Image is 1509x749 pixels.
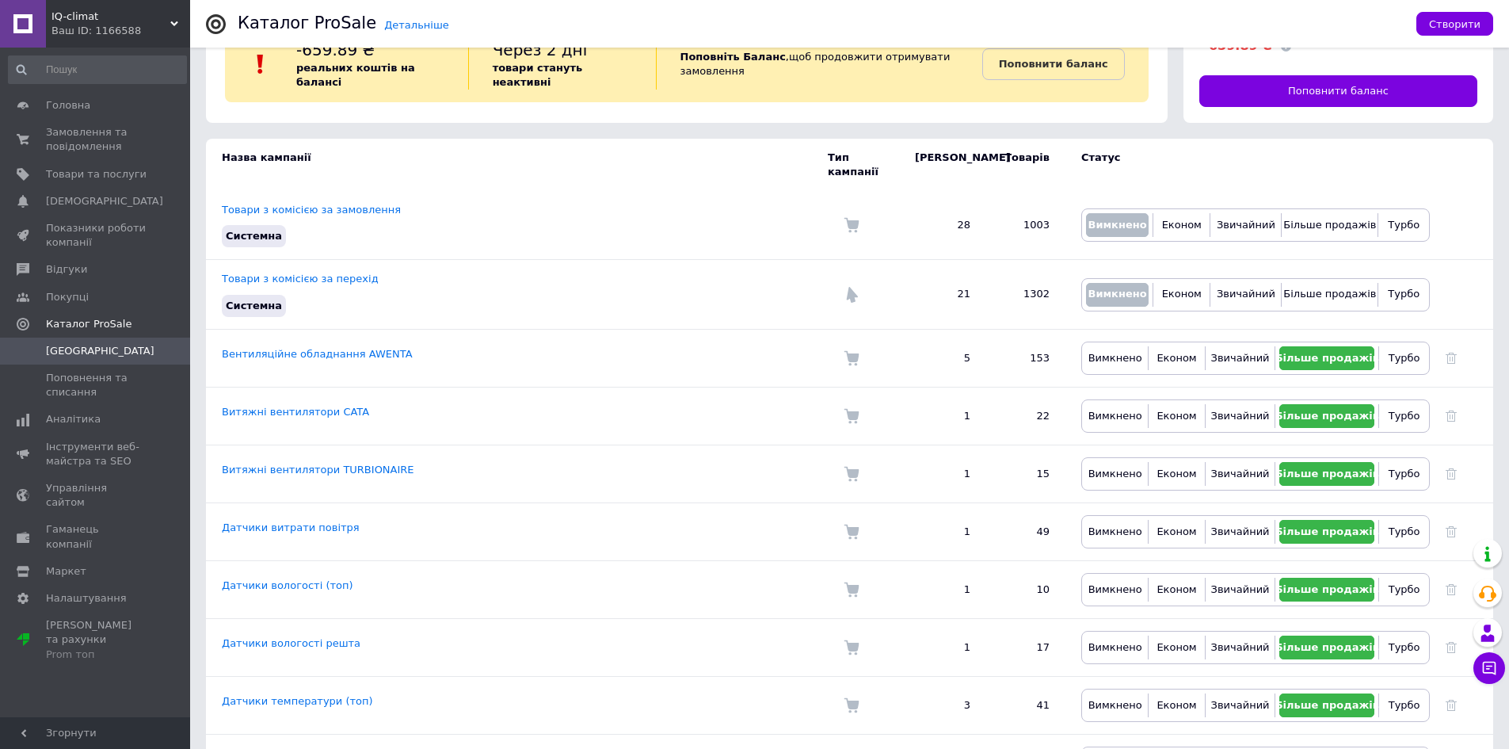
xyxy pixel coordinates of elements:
span: Турбо [1389,410,1420,422]
button: Економ [1153,346,1200,370]
td: Статус [1065,139,1430,191]
a: Видалити [1446,468,1457,480]
span: Відгуки [46,262,87,277]
span: Більше продажів [1275,699,1379,711]
div: , щоб продовжити отримувати замовлення [656,39,982,90]
span: Товари та послуги [46,167,147,182]
input: Пошук [8,55,187,84]
div: Prom топ [46,648,147,662]
span: Більше продажів [1275,525,1379,537]
img: Комісія за замовлення [844,640,859,655]
span: Вимкнено [1088,641,1142,653]
span: Економ [1157,410,1196,422]
span: Вимкнено [1088,288,1146,300]
span: Створити [1429,18,1480,30]
button: Звичайний [1210,694,1271,717]
span: Звичайний [1211,641,1270,653]
button: Звичайний [1210,404,1271,428]
a: Детальніше [384,19,449,31]
button: Економ [1153,462,1200,486]
span: Звичайний [1211,525,1270,537]
span: Поповнення та списання [46,371,147,399]
img: Комісія за замовлення [844,217,859,233]
span: Показники роботи компанії [46,221,147,250]
button: Більше продажів [1279,462,1374,486]
a: Датчики вологості (топ) [222,579,353,591]
span: Економ [1157,525,1196,537]
span: Каталог ProSale [46,317,131,331]
button: Більше продажів [1286,213,1374,237]
a: Товари з комісією за замовлення [222,204,401,216]
span: Турбо [1389,352,1420,364]
button: Звичайний [1210,636,1271,659]
a: Видалити [1446,525,1457,537]
span: Вимкнено [1088,583,1142,595]
button: Звичайний [1214,283,1277,307]
td: Тип кампанії [828,139,899,191]
button: Створити [1416,12,1493,36]
span: [PERSON_NAME] та рахунки [46,618,147,662]
button: Більше продажів [1286,283,1374,307]
button: Вимкнено [1086,694,1144,717]
a: Видалити [1446,583,1457,595]
span: Управління сайтом [46,481,147,510]
img: :exclamation: [249,52,272,76]
button: Чат з покупцем [1473,652,1505,684]
span: Звичайний [1217,219,1275,231]
div: Ваш ID: 1166588 [51,24,190,38]
img: Комісія за замовлення [844,466,859,482]
span: Більше продажів [1275,410,1379,422]
span: Економ [1157,583,1196,595]
button: Звичайний [1210,578,1271,602]
span: Турбо [1389,641,1420,653]
td: 1003 [986,191,1065,260]
td: 10 [986,560,1065,618]
a: Витяжні вентилятори CATA [222,406,369,418]
td: 41 [986,676,1065,734]
button: Вимкнено [1086,404,1144,428]
span: Турбо [1388,288,1419,300]
td: 28 [899,191,986,260]
button: Турбо [1382,213,1425,237]
span: Звичайний [1217,288,1275,300]
button: Турбо [1383,578,1425,602]
span: Маркет [46,564,86,579]
td: 21 [899,260,986,329]
button: Економ [1153,404,1200,428]
button: Турбо [1383,346,1425,370]
td: 1 [899,445,986,503]
span: Звичайний [1211,699,1270,711]
span: Звичайний [1211,410,1270,422]
td: 153 [986,329,1065,387]
span: Більше продажів [1275,468,1379,480]
span: Турбо [1389,468,1420,480]
button: Вимкнено [1086,636,1144,659]
span: Звичайний [1211,352,1270,364]
button: Звичайний [1210,462,1271,486]
button: Вимкнено [1086,520,1144,544]
button: Більше продажів [1279,578,1374,602]
button: Турбо [1383,636,1425,659]
button: Економ [1153,578,1200,602]
button: Вимкнено [1086,283,1149,307]
button: Більше продажів [1279,404,1374,428]
b: товари стануть неактивні [493,62,583,88]
span: Економ [1157,699,1196,711]
button: Більше продажів [1279,636,1374,659]
td: 1 [899,503,986,560]
td: 17 [986,618,1065,676]
span: Покупці [46,290,89,304]
span: Гаманець компанії [46,522,147,551]
span: Вимкнено [1088,352,1142,364]
button: Економ [1157,213,1206,237]
span: Замовлення та повідомлення [46,125,147,154]
span: IQ-climat [51,10,170,24]
span: Економ [1162,219,1202,231]
button: Турбо [1383,462,1425,486]
span: Більше продажів [1283,288,1376,300]
img: Комісія за замовлення [844,408,859,424]
button: Турбо [1383,404,1425,428]
a: Видалити [1446,410,1457,422]
img: Комісія за замовлення [844,524,859,540]
span: Турбо [1389,583,1420,595]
